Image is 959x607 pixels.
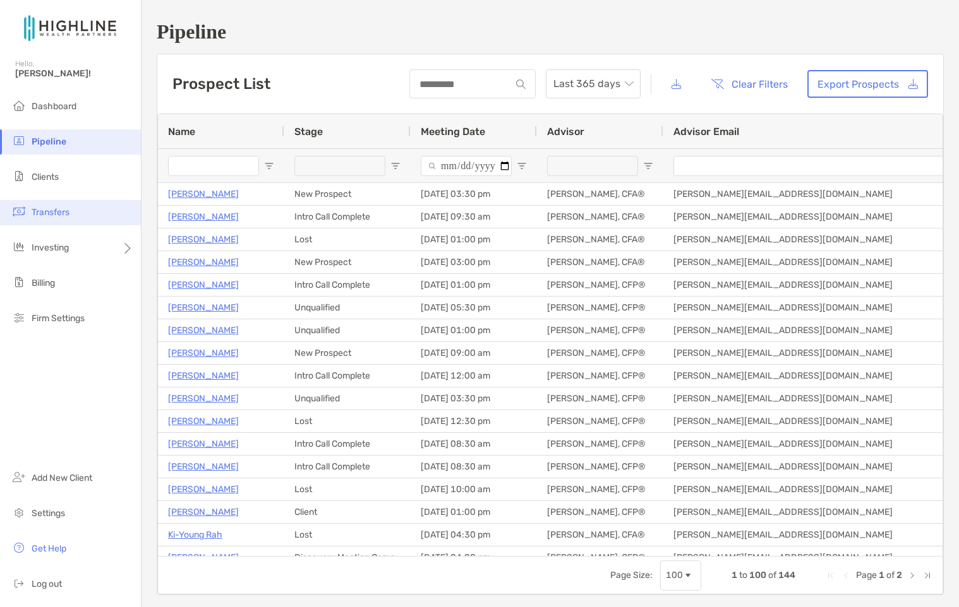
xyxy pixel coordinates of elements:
img: add_new_client icon [11,469,27,485]
div: [DATE] 04:30 pm [411,524,537,546]
h1: Pipeline [157,20,944,44]
div: Client [284,501,411,523]
div: [PERSON_NAME], CFP® [537,478,663,500]
div: Page Size: [610,570,653,580]
div: New Prospect [284,183,411,205]
div: 100 [666,570,683,580]
div: [DATE] 01:00 pm [411,501,537,523]
a: [PERSON_NAME] [168,300,239,315]
div: [DATE] 01:00 pm [411,274,537,296]
div: [PERSON_NAME], CFP® [537,342,663,364]
span: 1 [732,570,737,580]
a: [PERSON_NAME] [168,550,239,565]
a: Export Prospects [807,70,928,98]
input: Name Filter Input [168,156,259,176]
div: [PERSON_NAME], CFP® [537,410,663,432]
a: [PERSON_NAME] [168,209,239,225]
button: Open Filter Menu [264,161,274,171]
div: Intro Call Complete [284,365,411,387]
a: [PERSON_NAME] [168,277,239,293]
div: [DATE] 01:00 pm [411,228,537,250]
span: 1 [879,570,884,580]
div: New Prospect [284,342,411,364]
a: [PERSON_NAME] [168,186,239,202]
div: [PERSON_NAME], CFP® [537,546,663,569]
div: [DATE] 01:00 pm [411,319,537,341]
a: [PERSON_NAME] [168,436,239,452]
span: Meeting Date [421,126,485,138]
p: [PERSON_NAME] [168,504,239,520]
a: [PERSON_NAME] [168,345,239,361]
button: Open Filter Menu [390,161,401,171]
span: Last 365 days [553,70,633,98]
span: Advisor [547,126,584,138]
img: dashboard icon [11,98,27,113]
img: transfers icon [11,204,27,219]
div: Intro Call Complete [284,456,411,478]
span: Transfers [32,207,69,218]
div: [DATE] 08:30 am [411,433,537,455]
div: Intro Call Complete [284,206,411,228]
span: Billing [32,278,55,288]
div: [DATE] 04:00 pm [411,546,537,569]
a: [PERSON_NAME] [168,391,239,406]
div: [DATE] 09:00 am [411,342,537,364]
span: Investing [32,242,69,253]
span: 100 [749,570,766,580]
span: Dashboard [32,101,76,112]
input: Meeting Date Filter Input [421,156,512,176]
span: to [739,570,747,580]
div: [DATE] 09:30 am [411,206,537,228]
div: [PERSON_NAME], CFA® [537,251,663,273]
div: [DATE] 03:30 pm [411,387,537,410]
div: [PERSON_NAME], CFP® [537,501,663,523]
div: [PERSON_NAME], CFP® [537,297,663,319]
span: Clients [32,172,59,182]
a: [PERSON_NAME] [168,413,239,429]
div: [PERSON_NAME], CFA® [537,524,663,546]
div: Intro Call Complete [284,274,411,296]
input: Advisor Email Filter Input [673,156,954,176]
img: pipeline icon [11,133,27,148]
button: Clear Filters [701,70,797,98]
div: [DATE] 12:30 pm [411,410,537,432]
button: Open Filter Menu [517,161,527,171]
div: [PERSON_NAME], CFP® [537,433,663,455]
img: Zoe Logo [15,5,126,50]
div: Lost [284,524,411,546]
a: [PERSON_NAME] [168,368,239,384]
p: [PERSON_NAME] [168,481,239,497]
span: of [768,570,776,580]
div: [PERSON_NAME], CFP® [537,456,663,478]
span: Advisor Email [673,126,739,138]
a: [PERSON_NAME] [168,254,239,270]
div: [DATE] 05:30 pm [411,297,537,319]
div: [DATE] 08:30 am [411,456,537,478]
div: Lost [284,478,411,500]
div: [PERSON_NAME], CFP® [537,274,663,296]
span: Get Help [32,543,66,554]
div: [PERSON_NAME], CFA® [537,183,663,205]
span: Page [856,570,877,580]
span: Stage [294,126,323,138]
div: Last Page [922,570,932,580]
p: Ki-Young Rah [168,527,222,543]
div: Unqualified [284,297,411,319]
div: [DATE] 03:00 pm [411,251,537,273]
div: Unqualified [284,387,411,410]
span: [PERSON_NAME]! [15,68,133,79]
span: Add New Client [32,473,92,483]
span: Name [168,126,195,138]
a: [PERSON_NAME] [168,459,239,474]
span: of [886,570,895,580]
div: First Page [826,570,836,580]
